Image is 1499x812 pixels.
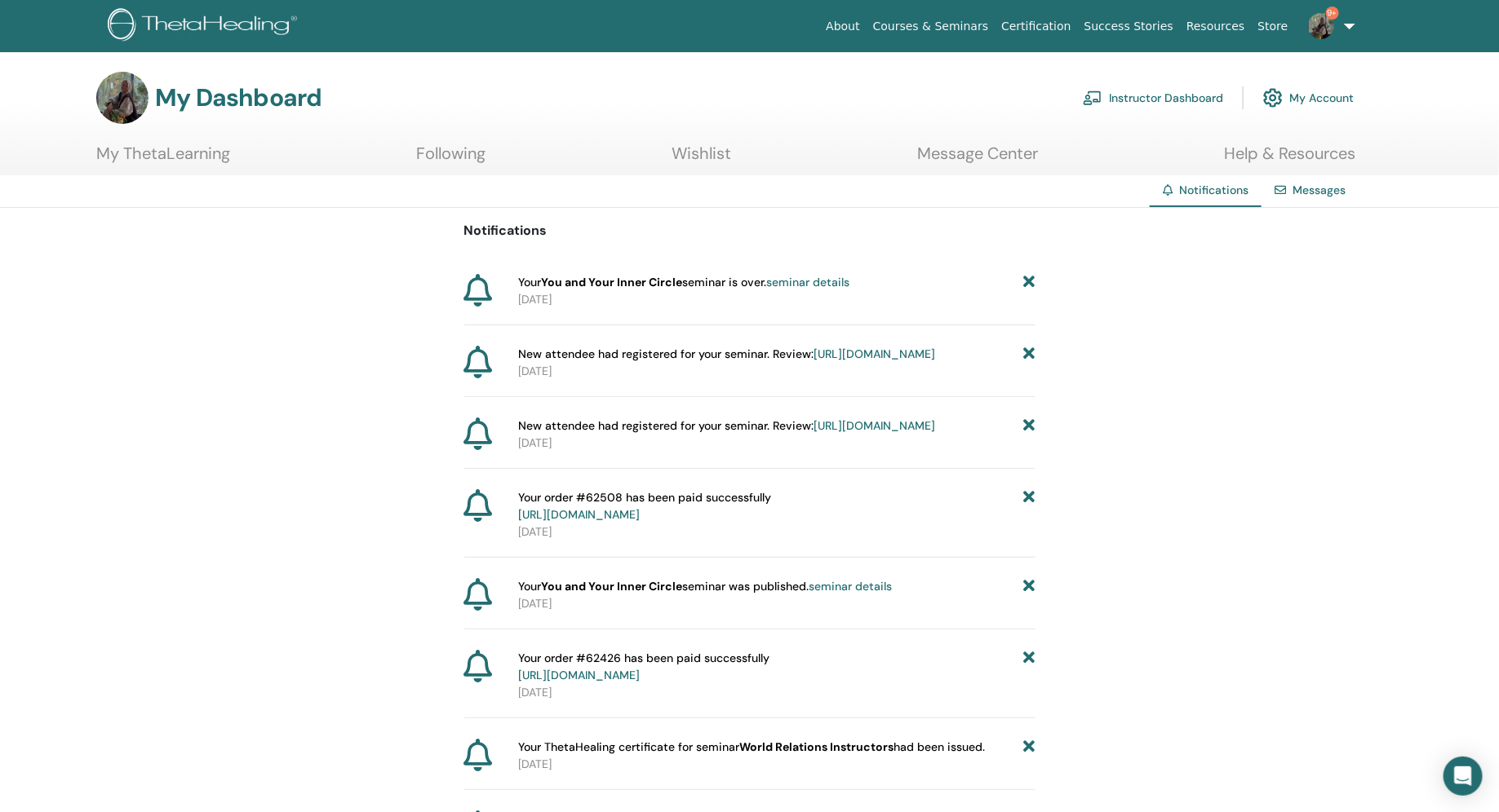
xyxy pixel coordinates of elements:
a: Instructor Dashboard [1083,80,1223,116]
a: Resources [1180,11,1252,42]
span: Your order #62426 has been paid successfully [518,650,769,684]
a: Success Stories [1078,11,1180,42]
p: [DATE] [518,684,1036,701]
img: cog.svg [1263,84,1283,112]
a: Following [416,143,486,175]
strong: You and Your Inner Circle [541,579,682,594]
h3: My Dashboard [155,83,322,113]
span: Your ThetaHealing certificate for seminar had been issued. [518,739,985,756]
span: New attendee had registered for your seminar. Review: [518,346,935,363]
a: Certification [995,11,1077,42]
a: [URL][DOMAIN_NAME] [518,507,640,522]
a: Help & Resources [1224,143,1355,175]
a: [URL][DOMAIN_NAME] [518,668,640,682]
span: Your seminar was published. [518,578,892,595]
img: logo.png [108,8,303,45]
a: [URL][DOMAIN_NAME] [814,346,935,361]
div: Open Intercom Messenger [1444,757,1483,796]
img: default.jpg [1308,13,1334,39]
a: Store [1252,11,1295,42]
a: seminar details [809,579,892,594]
b: World Relations Instructors [739,739,894,754]
a: About [819,11,866,42]
p: Notifications [464,221,1036,241]
p: [DATE] [518,363,1036,380]
span: 9+ [1326,7,1339,20]
a: My ThetaLearning [96,143,230,175]
strong: You and Your Inner Circle [541,275,682,289]
p: [DATE] [518,756,1036,773]
a: My Account [1263,80,1354,116]
span: Your order #62508 has been paid successfully [518,489,771,523]
a: Messages [1293,183,1346,197]
a: seminar details [766,275,849,289]
img: default.jpg [96,72,149,124]
a: Courses & Seminars [867,11,996,42]
p: [DATE] [518,291,1036,308]
p: [DATE] [518,595,1036,612]
span: New attendee had registered for your seminar. Review: [518,417,935,435]
span: Your seminar is over. [518,274,849,291]
a: Message Center [917,143,1038,175]
span: Notifications [1179,183,1248,197]
img: chalkboard-teacher.svg [1083,90,1102,105]
a: [URL][DOMAIN_NAME] [814,418,935,433]
a: Wishlist [672,143,731,175]
p: [DATE] [518,435,1036,452]
p: [DATE] [518,523,1036,541]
